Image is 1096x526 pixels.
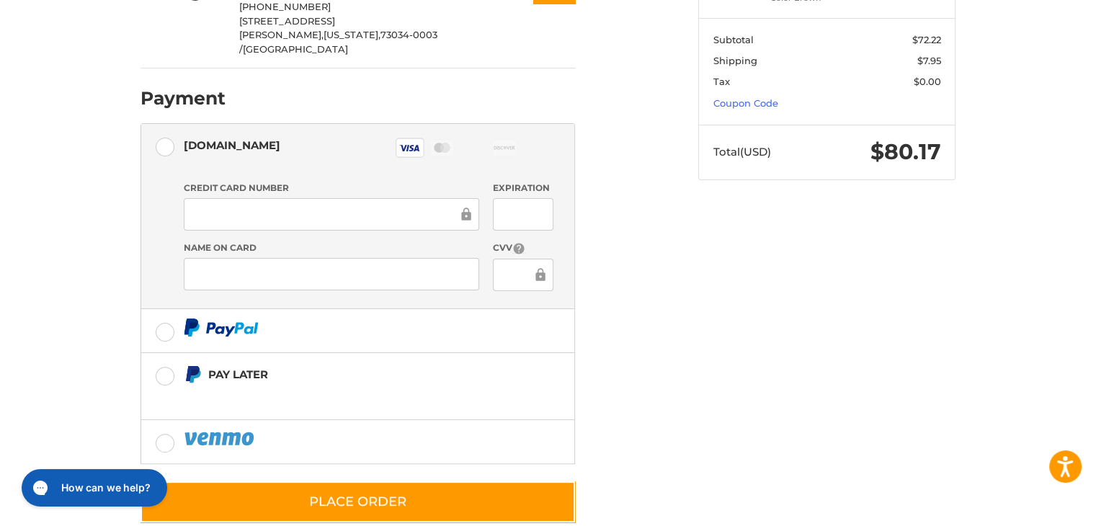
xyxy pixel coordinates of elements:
span: $80.17 [870,138,941,165]
button: Place Order [141,481,575,522]
img: PayPal icon [184,429,257,447]
span: [PERSON_NAME], [239,29,324,40]
span: $72.22 [912,34,941,45]
iframe: PayPal Message 1 [184,390,485,402]
label: Credit Card Number [184,182,479,195]
span: $0.00 [914,76,941,87]
span: Subtotal [713,34,754,45]
span: [US_STATE], [324,29,380,40]
span: $7.95 [917,55,941,66]
div: Pay Later [208,362,484,386]
iframe: Gorgias live chat messenger [14,464,171,512]
div: [DOMAIN_NAME] [184,133,280,157]
h2: Payment [141,87,226,110]
img: PayPal icon [184,318,259,336]
label: Expiration [493,182,553,195]
label: CVV [493,241,553,255]
span: Tax [713,76,730,87]
img: Pay Later icon [184,365,202,383]
span: [PHONE_NUMBER] [239,1,331,12]
span: [GEOGRAPHIC_DATA] [243,43,348,55]
a: Coupon Code [713,97,778,109]
span: [STREET_ADDRESS] [239,15,335,27]
span: Total (USD) [713,145,771,159]
span: Shipping [713,55,757,66]
label: Name on Card [184,241,479,254]
span: 73034-0003 / [239,29,437,55]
